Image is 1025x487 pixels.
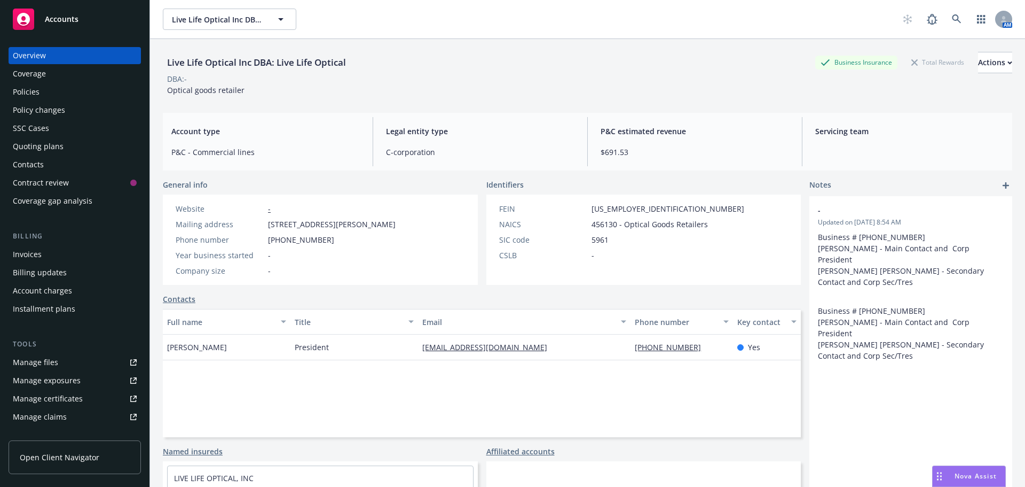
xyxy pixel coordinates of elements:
button: Nova Assist [932,466,1006,487]
a: - [268,204,271,214]
div: -Updated on [DATE] 8:54 AMBusiness # [PHONE_NUMBER] [PERSON_NAME] - Main Contact and Corp Preside... [809,196,1012,370]
button: Email [418,309,630,335]
div: SIC code [499,234,587,245]
p: Business # [PHONE_NUMBER] [PERSON_NAME] - Main Contact and Corp President [PERSON_NAME] [PERSON_N... [818,231,1004,288]
span: - [268,250,271,261]
span: Servicing team [815,126,1004,137]
div: Billing [9,231,141,242]
div: Billing updates [13,264,67,281]
p: Business # [PHONE_NUMBER] [PERSON_NAME] - Main Contact and Corp President [PERSON_NAME] [PERSON_N... [818,305,1004,361]
span: Legal entity type [386,126,574,137]
span: C-corporation [386,146,574,158]
div: Company size [176,265,264,276]
a: SSC Cases [9,120,141,137]
div: NAICS [499,219,587,230]
a: Manage files [9,354,141,371]
button: Title [290,309,418,335]
span: [PHONE_NUMBER] [268,234,334,245]
span: Notes [809,179,831,192]
span: - [268,265,271,276]
span: [US_EMPLOYER_IDENTIFICATION_NUMBER] [592,203,744,214]
div: Email [422,316,614,328]
span: Yes [748,342,760,353]
button: Phone number [630,309,732,335]
a: Search [946,9,967,30]
span: General info [163,179,208,190]
button: Live Life Optical Inc DBA: Live Life Optical [163,9,296,30]
a: Manage certificates [9,390,141,407]
div: Business Insurance [815,56,897,69]
a: [EMAIL_ADDRESS][DOMAIN_NAME] [422,342,556,352]
div: Account charges [13,282,72,299]
span: - [818,205,976,216]
div: Contacts [13,156,44,173]
div: Phone number [176,234,264,245]
span: President [295,342,329,353]
div: Policies [13,83,40,101]
span: Live Life Optical Inc DBA: Live Life Optical [172,14,264,25]
div: DBA: - [167,73,187,84]
div: Manage claims [13,408,67,426]
a: Policies [9,83,141,101]
div: Live Life Optical Inc DBA: Live Life Optical [163,56,350,69]
span: P&C - Commercial lines [171,146,360,158]
span: [STREET_ADDRESS][PERSON_NAME] [268,219,396,230]
div: Coverage [13,65,46,82]
a: Account charges [9,282,141,299]
div: Year business started [176,250,264,261]
div: Website [176,203,264,214]
span: P&C estimated revenue [601,126,789,137]
div: Full name [167,316,274,328]
span: 5961 [592,234,609,245]
a: Invoices [9,246,141,263]
span: $691.53 [601,146,789,158]
div: Coverage gap analysis [13,192,92,210]
a: Coverage gap analysis [9,192,141,210]
div: Quoting plans [13,138,64,155]
a: Policy changes [9,102,141,119]
a: Contract review [9,174,141,191]
span: Nova Assist [955,471,997,481]
div: Total Rewards [906,56,969,69]
div: Phone number [635,316,716,328]
a: Accounts [9,4,141,34]
a: Installment plans [9,300,141,318]
a: Coverage [9,65,141,82]
span: 456130 - Optical Goods Retailers [592,219,708,230]
div: CSLB [499,250,587,261]
div: Title [295,316,402,328]
div: Invoices [13,246,42,263]
a: Start snowing [897,9,918,30]
a: add [999,179,1012,192]
span: Identifiers [486,179,524,190]
button: Actions [978,52,1012,73]
a: Manage claims [9,408,141,426]
div: FEIN [499,203,587,214]
span: Account type [171,126,360,137]
a: Contacts [9,156,141,173]
button: Full name [163,309,290,335]
a: Manage exposures [9,372,141,389]
a: [PHONE_NUMBER] [635,342,709,352]
div: Key contact [737,316,785,328]
div: Drag to move [933,466,946,486]
a: Contacts [163,293,195,305]
span: Open Client Navigator [20,452,99,463]
div: Policy changes [13,102,65,119]
div: Manage exposures [13,372,81,389]
a: Named insureds [163,446,223,457]
span: Accounts [45,15,78,24]
a: Manage BORs [9,427,141,444]
span: Updated on [DATE] 8:54 AM [818,218,1004,227]
span: [PERSON_NAME] [167,342,227,353]
div: Installment plans [13,300,75,318]
a: Switch app [971,9,992,30]
div: Manage certificates [13,390,83,407]
a: Overview [9,47,141,64]
div: Tools [9,339,141,350]
a: LIVE LIFE OPTICAL, INC [174,473,254,483]
button: Key contact [733,309,801,335]
span: Optical goods retailer [167,85,245,95]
